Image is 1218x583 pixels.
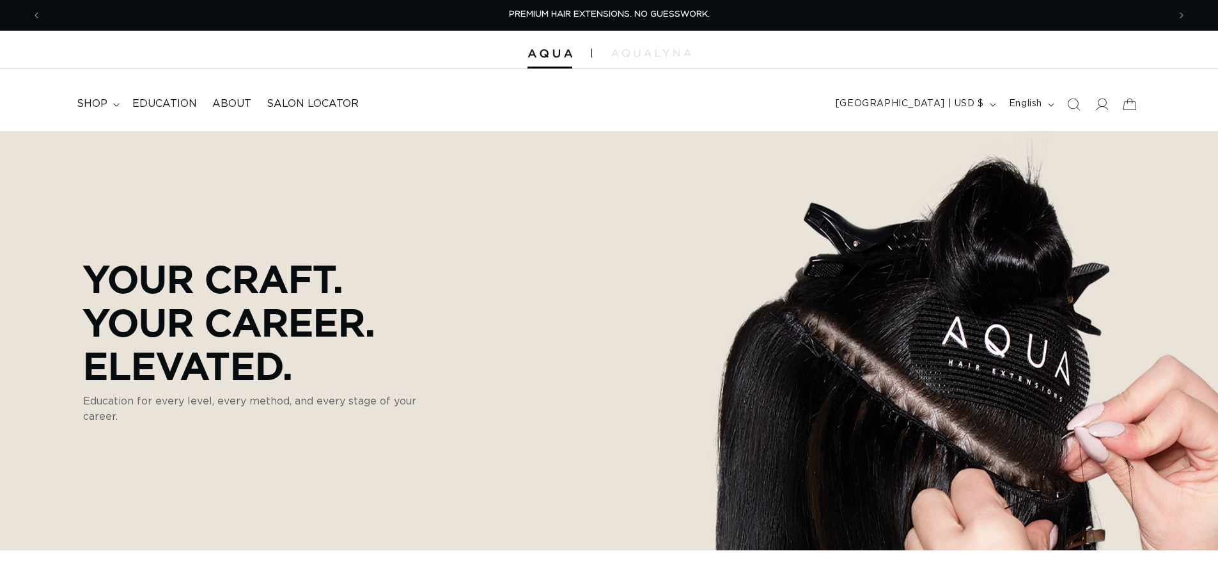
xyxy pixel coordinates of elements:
[205,90,259,118] a: About
[1059,90,1088,118] summary: Search
[828,92,1001,116] button: [GEOGRAPHIC_DATA] | USD $
[259,90,366,118] a: Salon Locator
[22,3,51,28] button: Previous announcement
[83,257,448,387] p: Your Craft. Your Career. Elevated.
[1009,97,1042,111] span: English
[69,90,125,118] summary: shop
[83,394,448,424] p: Education for every level, every method, and every stage of your career.
[132,97,197,111] span: Education
[611,49,691,57] img: aqualyna.com
[77,97,107,111] span: shop
[1167,3,1196,28] button: Next announcement
[509,10,710,19] span: PREMIUM HAIR EXTENSIONS. NO GUESSWORK.
[836,97,984,111] span: [GEOGRAPHIC_DATA] | USD $
[527,49,572,58] img: Aqua Hair Extensions
[1001,92,1059,116] button: English
[125,90,205,118] a: Education
[267,97,359,111] span: Salon Locator
[212,97,251,111] span: About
